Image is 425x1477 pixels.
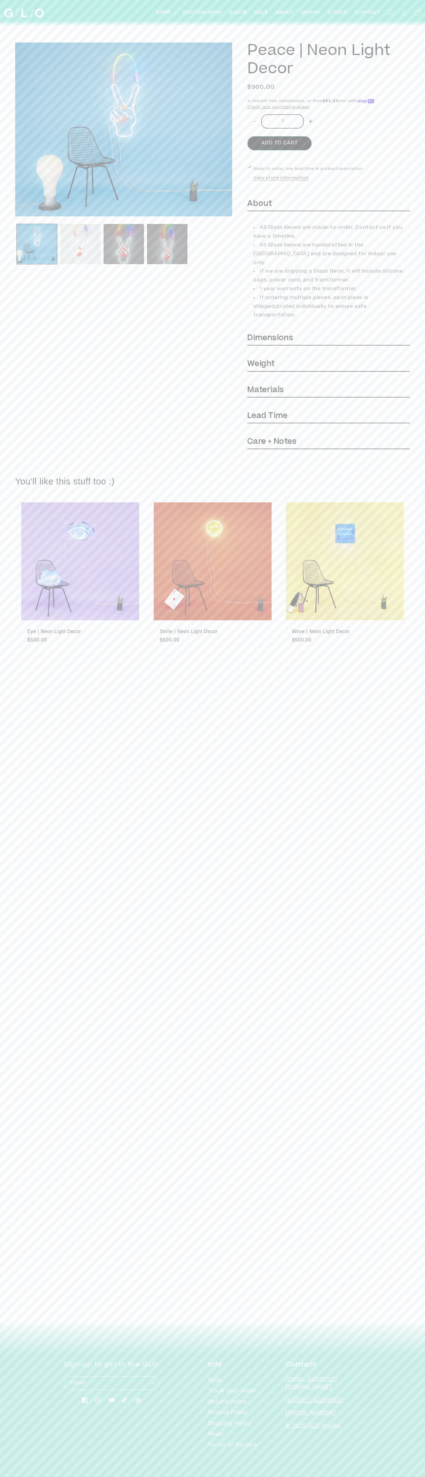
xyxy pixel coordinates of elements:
[15,43,232,266] media-gallery: Gallery Viewer
[276,10,294,16] span: About
[251,6,272,20] a: SALE
[324,6,351,20] a: Studio
[208,1362,222,1368] strong: Info
[253,225,402,239] span: All Glass Neons are made-to-order. Contact us if you have a timeline.
[247,43,410,79] h1: Peace | Neon Light Decor
[208,1397,247,1408] a: Refund Policy
[247,84,275,92] span: $900.00
[104,224,144,264] button: Load image 3 in gallery view
[153,6,179,20] summary: Shop
[260,287,357,291] span: 1 year warranty on the transformer.
[286,1398,343,1403] a: [STREET_ADDRESS]
[208,1408,248,1419] a: Privacy Policy
[208,1429,223,1440] a: News
[156,10,171,16] span: Shop
[208,1440,257,1451] a: Terms of Service
[229,10,247,16] span: Quote
[286,1362,316,1368] strong: Contact
[384,6,398,19] summary: Search
[355,10,381,16] span: Contact
[64,1376,159,1390] input: Email
[272,6,298,20] a: About
[208,1419,252,1430] a: Shipping Policy
[247,200,272,208] b: About
[327,10,348,16] span: Studio
[183,10,222,16] span: Custom Neon
[4,9,44,17] img: GLO Studio
[179,6,225,20] a: Custom Neon
[247,438,296,446] strong: Care + Notes
[247,360,275,368] strong: Weight
[64,1360,159,1370] h2: Sign-up to get in the GLO:
[253,175,309,182] button: View store information
[286,1423,361,1431] p: © 2025 GLO Studio
[247,412,287,420] strong: Lead Time
[247,387,284,394] strong: Materials
[147,224,187,264] button: Load image 4 in gallery view
[301,10,320,16] span: Merch
[351,6,384,20] a: Contact
[292,628,398,634] a: Wave | Neon Light Decor
[286,1376,361,1392] p: [EMAIL_ADDRESS][DOMAIN_NAME]
[286,1410,361,1417] p: [PHONE_NUMBER]
[60,224,101,264] button: Load image 2 in gallery view
[17,224,57,264] button: Load image 1 in gallery view
[253,166,364,172] p: Made to order, see lead time in product description.
[316,1392,425,1477] iframe: Chat Widget
[255,10,268,16] span: SALE
[208,1386,257,1397] a: Track your order
[298,6,324,20] a: Merch
[27,628,133,634] a: Eye | Neon Light Decor
[208,1377,222,1386] a: FAQs
[225,6,251,20] a: Quote
[253,269,403,283] span: If we are shipping a Glass Neon, it will Include silicone caps, power cord, and transformer.
[15,476,410,487] h2: You'll like this stuff too :)
[145,1376,159,1390] button: Subscribe
[2,6,46,20] a: GLO Studio
[247,335,293,342] strong: Dimensions
[253,295,368,318] span: If ordering multiple pieces, each piece is shipped/crated individually to ensure safe transportat...
[160,628,266,634] a: Smile | Neon Light Decor
[253,243,396,265] span: All Glass Neons are handcrafted in the [GEOGRAPHIC_DATA] and are designed for indoor use only.
[247,136,311,150] button: Add to cart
